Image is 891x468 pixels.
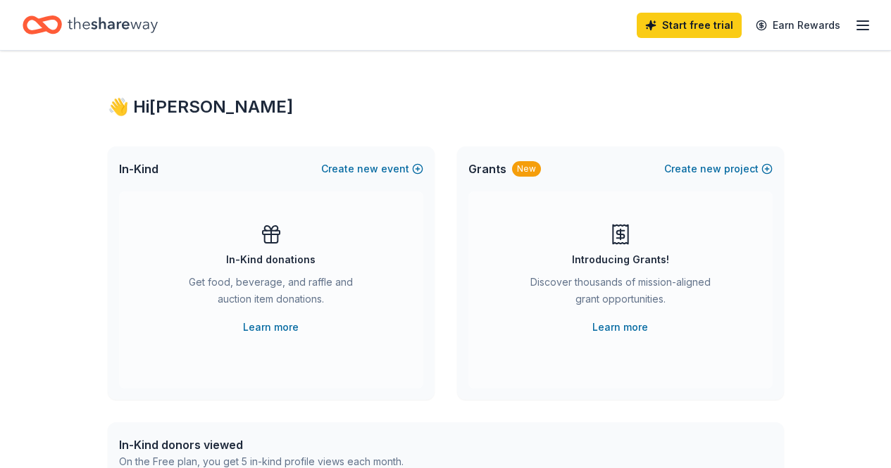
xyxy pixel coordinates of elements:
[243,319,299,336] a: Learn more
[175,274,367,313] div: Get food, beverage, and raffle and auction item donations.
[119,436,404,453] div: In-Kind donors viewed
[747,13,849,38] a: Earn Rewards
[572,251,669,268] div: Introducing Grants!
[525,274,716,313] div: Discover thousands of mission-aligned grant opportunities.
[700,160,721,177] span: new
[321,160,423,177] button: Createnewevent
[664,160,773,177] button: Createnewproject
[512,161,541,177] div: New
[119,160,158,177] span: In-Kind
[108,96,784,118] div: 👋 Hi [PERSON_NAME]
[226,251,316,268] div: In-Kind donations
[592,319,648,336] a: Learn more
[23,8,158,42] a: Home
[637,13,742,38] a: Start free trial
[468,160,506,177] span: Grants
[357,160,378,177] span: new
